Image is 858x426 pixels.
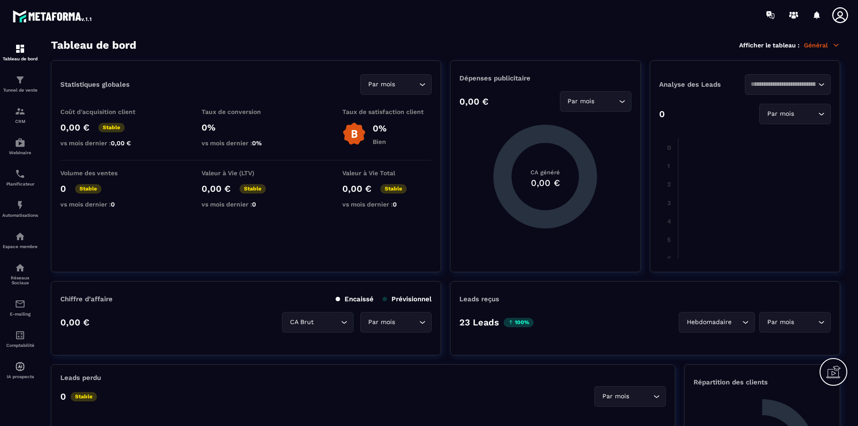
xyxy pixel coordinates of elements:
[2,292,38,323] a: emailemailE-mailing
[504,318,534,327] p: 100%
[342,183,371,194] p: 0,00 €
[765,317,796,327] span: Par mois
[2,374,38,379] p: IA prospects
[13,8,93,24] img: logo
[2,162,38,193] a: schedulerschedulerPlanificateur
[342,169,432,177] p: Valeur à Vie Total
[111,201,115,208] span: 0
[60,139,150,147] p: vs mois dernier :
[71,392,97,401] p: Stable
[366,317,397,327] span: Par mois
[667,255,671,262] tspan: 6
[51,39,136,51] h3: Tableau de bord
[60,391,66,402] p: 0
[15,200,25,211] img: automations
[60,122,89,133] p: 0,00 €
[2,213,38,218] p: Automatisations
[2,150,38,155] p: Webinaire
[459,295,499,303] p: Leads reçus
[60,183,66,194] p: 0
[2,343,38,348] p: Comptabilité
[804,41,840,49] p: Général
[342,201,432,208] p: vs mois dernier :
[667,199,670,207] tspan: 3
[600,392,631,401] span: Par mois
[60,169,150,177] p: Volume des ventes
[765,109,796,119] span: Par mois
[2,181,38,186] p: Planificateur
[15,75,25,85] img: formation
[459,96,488,107] p: 0,00 €
[202,122,291,133] p: 0%
[594,386,666,407] div: Search for option
[202,139,291,147] p: vs mois dernier :
[360,312,432,333] div: Search for option
[15,169,25,179] img: scheduler
[667,218,671,225] tspan: 4
[373,123,387,134] p: 0%
[733,317,740,327] input: Search for option
[397,80,417,89] input: Search for option
[342,122,366,146] img: b-badge-o.b3b20ee6.svg
[342,108,432,115] p: Taux de satisfaction client
[202,183,231,194] p: 0,00 €
[2,56,38,61] p: Tableau de bord
[2,119,38,124] p: CRM
[667,236,670,243] tspan: 5
[336,295,374,303] p: Encaissé
[373,138,387,145] p: Bien
[796,109,816,119] input: Search for option
[15,43,25,54] img: formation
[60,295,113,303] p: Chiffre d’affaire
[631,392,651,401] input: Search for option
[240,184,266,194] p: Stable
[15,106,25,117] img: formation
[2,99,38,131] a: formationformationCRM
[60,317,89,328] p: 0,00 €
[667,181,670,188] tspan: 2
[2,244,38,249] p: Espace membre
[60,108,150,115] p: Coût d'acquisition client
[252,139,262,147] span: 0%
[60,80,130,89] p: Statistiques globales
[202,108,291,115] p: Taux de conversion
[2,256,38,292] a: social-networksocial-networkRéseaux Sociaux
[397,317,417,327] input: Search for option
[2,323,38,354] a: accountantaccountantComptabilité
[667,162,669,169] tspan: 1
[2,131,38,162] a: automationsautomationsWebinaire
[2,88,38,93] p: Tunnel de vente
[75,184,101,194] p: Stable
[60,201,150,208] p: vs mois dernier :
[15,231,25,242] img: automations
[282,312,353,333] div: Search for option
[98,123,125,132] p: Stable
[383,295,432,303] p: Prévisionnel
[315,317,339,327] input: Search for option
[202,169,291,177] p: Valeur à Vie (LTV)
[366,80,397,89] span: Par mois
[380,184,407,194] p: Stable
[459,74,631,82] p: Dépenses publicitaire
[739,42,799,49] p: Afficher le tableau :
[393,201,397,208] span: 0
[60,374,101,382] p: Leads perdu
[15,262,25,273] img: social-network
[597,97,617,106] input: Search for option
[659,109,665,119] p: 0
[745,74,831,95] div: Search for option
[2,37,38,68] a: formationformationTableau de bord
[759,104,831,124] div: Search for option
[15,137,25,148] img: automations
[685,317,733,327] span: Hebdomadaire
[759,312,831,333] div: Search for option
[360,74,432,95] div: Search for option
[15,330,25,341] img: accountant
[667,144,671,151] tspan: 0
[659,80,745,89] p: Analyse des Leads
[2,193,38,224] a: automationsautomationsAutomatisations
[202,201,291,208] p: vs mois dernier :
[560,91,631,112] div: Search for option
[15,299,25,309] img: email
[694,378,831,386] p: Répartition des clients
